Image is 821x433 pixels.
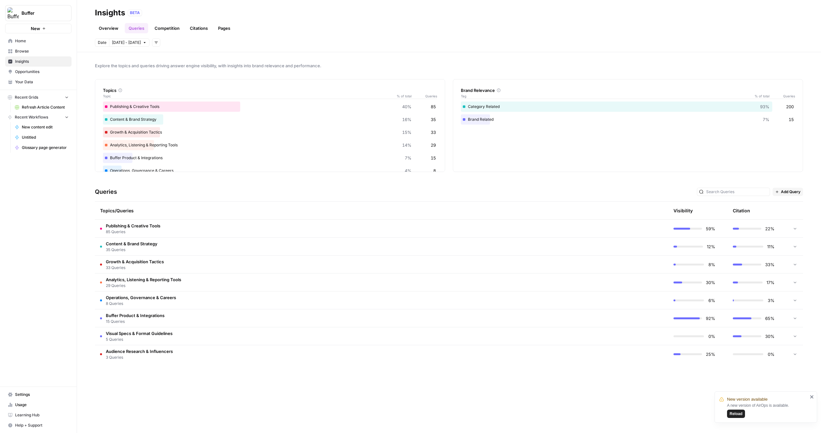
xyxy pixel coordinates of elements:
[706,225,715,232] span: 59%
[106,265,164,271] span: 33 Queries
[22,145,69,151] span: Glossary page generator
[22,124,69,130] span: New content edit
[786,103,794,110] span: 200
[765,333,774,339] span: 30%
[773,188,803,196] button: Add Query
[15,114,48,120] span: Recent Workflows
[767,297,774,304] span: 3%
[7,7,19,19] img: Buffer Logo
[151,23,183,33] a: Competition
[402,142,411,148] span: 14%
[95,187,117,196] h3: Queries
[15,79,69,85] span: Your Data
[431,142,436,148] span: 29
[12,132,72,143] a: Untitled
[5,420,72,430] button: Help + Support
[781,189,800,195] span: Add Query
[5,400,72,410] a: Usage
[708,297,715,304] span: 6%
[22,104,69,110] span: Refresh Article Content
[402,129,411,135] span: 15%
[15,412,69,418] span: Learning Hub
[125,23,148,33] a: Queries
[5,77,72,87] a: Your Data
[431,155,436,161] span: 15
[461,87,795,94] div: Brand Relevance
[708,333,715,339] span: 0%
[106,241,157,247] span: Content & Brand Strategy
[106,283,181,289] span: 29 Queries
[22,135,69,140] span: Untitled
[15,422,69,428] span: Help + Support
[765,261,774,268] span: 33%
[100,202,602,219] div: Topics/Queries
[15,38,69,44] span: Home
[392,94,411,99] span: % of total
[411,94,437,99] span: Queries
[706,315,715,322] span: 92%
[767,351,774,357] span: 0%
[15,48,69,54] span: Browse
[402,103,411,110] span: 40%
[106,258,164,265] span: Growth & Acquisition Tactics
[98,40,106,45] span: Date
[106,312,165,319] span: Buffer Product & Integrations
[103,153,437,163] div: Buffer Product & Integrations
[112,40,141,45] span: [DATE] - [DATE]
[767,243,774,250] span: 11%
[760,103,769,110] span: 93%
[5,56,72,67] a: Insights
[214,23,234,33] a: Pages
[5,67,72,77] a: Opportunities
[405,167,411,174] span: 4%
[5,389,72,400] a: Settings
[5,46,72,56] a: Browse
[433,167,436,174] span: 8
[673,208,693,214] div: Visibility
[730,411,742,417] span: Reload
[12,143,72,153] a: Glossary page generator
[405,155,411,161] span: 7%
[789,116,794,123] span: 15
[21,10,60,16] span: Buffer
[106,301,176,306] span: 8 Queries
[103,94,392,99] span: Topic
[128,10,142,16] div: BETA
[15,59,69,64] span: Insights
[12,122,72,132] a: New content edit
[461,102,795,112] div: Category Related
[106,319,165,324] span: 15 Queries
[95,8,125,18] div: Insights
[733,202,750,219] div: Citation
[765,225,774,232] span: 22%
[750,94,769,99] span: % of total
[769,94,795,99] span: Queries
[727,396,767,403] span: New version available
[106,276,181,283] span: Analytics, Listening & Reporting Tools
[708,261,715,268] span: 8%
[106,355,173,360] span: 3 Queries
[431,103,436,110] span: 85
[95,23,122,33] a: Overview
[461,114,795,125] div: Brand Related
[706,351,715,357] span: 25%
[766,279,774,286] span: 17%
[103,102,437,112] div: Publishing & Creative Tools
[15,402,69,408] span: Usage
[109,38,149,47] button: [DATE] - [DATE]
[186,23,212,33] a: Citations
[103,114,437,125] div: Content & Brand Strategy
[103,166,437,176] div: Operations, Governance & Careers
[431,116,436,123] span: 35
[15,94,38,100] span: Recent Grids
[106,330,173,337] span: Visual Specs & Format Guidelines
[5,112,72,122] button: Recent Workflows
[763,116,769,123] span: 7%
[706,189,768,195] input: Search Queries
[106,337,173,342] span: 5 Queries
[106,229,160,235] span: 85 Queries
[706,279,715,286] span: 30%
[15,69,69,75] span: Opportunities
[5,5,72,21] button: Workspace: Buffer
[461,94,750,99] span: Tag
